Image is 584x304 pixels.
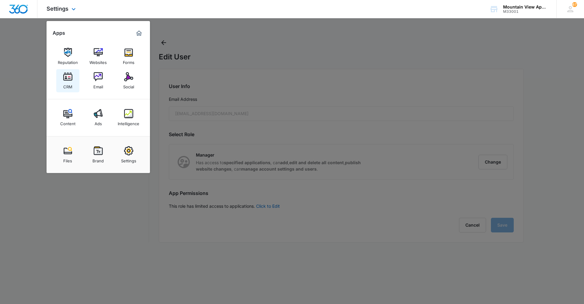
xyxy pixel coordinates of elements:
div: Content [60,118,75,126]
div: account id [503,9,547,14]
div: Reputation [58,57,78,65]
div: Social [123,81,134,89]
a: Social [117,69,140,92]
span: 67 [572,2,577,7]
a: Email [87,69,110,92]
div: Email [93,81,103,89]
div: Intelligence [118,118,139,126]
a: Ads [87,106,110,129]
h2: Apps [53,30,65,36]
a: Marketing 360® Dashboard [134,28,144,38]
div: Websites [89,57,107,65]
a: Websites [87,45,110,68]
a: Brand [87,143,110,166]
a: Content [56,106,79,129]
div: notifications count [572,2,577,7]
div: Brand [92,155,104,163]
div: Settings [121,155,136,163]
span: Settings [47,5,68,12]
div: Files [63,155,72,163]
a: Forms [117,45,140,68]
div: account name [503,5,547,9]
a: Settings [117,143,140,166]
div: Ads [95,118,102,126]
a: Intelligence [117,106,140,129]
div: CRM [63,81,72,89]
a: CRM [56,69,79,92]
div: Forms [123,57,134,65]
a: Reputation [56,45,79,68]
a: Files [56,143,79,166]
